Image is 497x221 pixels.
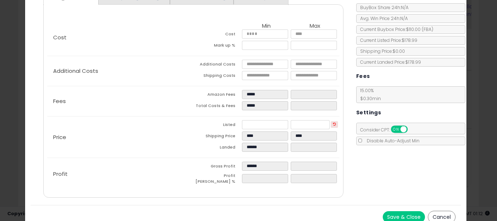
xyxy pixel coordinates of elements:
[357,15,408,21] span: Avg. Win Price 24h: N/A
[357,127,417,133] span: Consider CPT:
[193,120,242,131] td: Listed
[356,72,370,81] h5: Fees
[357,59,421,65] span: Current Landed Price: $178.99
[291,23,339,29] th: Max
[193,162,242,173] td: Gross Profit
[391,126,401,133] span: ON
[363,138,420,144] span: Disable Auto-Adjust Min
[193,29,242,41] td: Cost
[193,173,242,186] td: Profit [PERSON_NAME] %
[406,126,418,133] span: OFF
[242,23,291,29] th: Min
[357,95,381,102] span: $0.30 min
[47,98,194,104] p: Fees
[193,143,242,154] td: Landed
[193,41,242,52] td: Mark up %
[422,26,433,32] span: ( FBA )
[357,37,417,43] span: Current Listed Price: $178.99
[47,35,194,40] p: Cost
[47,134,194,140] p: Price
[47,68,194,74] p: Additional Costs
[193,71,242,82] td: Shipping Costs
[357,87,381,102] span: 15.00 %
[357,48,405,54] span: Shipping Price: $0.00
[406,26,433,32] span: $110.00
[47,171,194,177] p: Profit
[356,108,381,117] h5: Settings
[357,4,409,11] span: BuyBox Share 24h: N/A
[357,26,433,32] span: Current Buybox Price:
[193,131,242,143] td: Shipping Price
[193,60,242,71] td: Additional Costs
[193,90,242,101] td: Amazon Fees
[193,101,242,113] td: Total Costs & Fees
